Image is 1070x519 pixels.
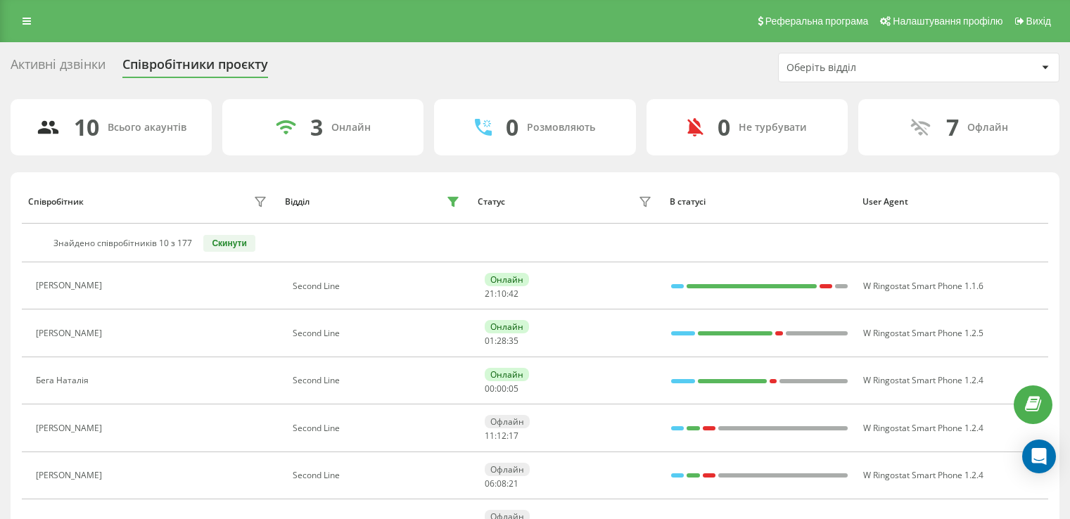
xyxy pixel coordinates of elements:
[293,423,464,433] div: Second Line
[485,336,518,346] div: : :
[485,288,495,300] span: 21
[946,114,959,141] div: 7
[863,280,983,292] span: W Ringostat Smart Phone 1.1.6
[53,238,192,248] div: Знайдено співробітників 10 з 177
[485,383,495,395] span: 00
[497,478,507,489] span: 08
[527,122,595,134] div: Розмовляють
[485,384,518,394] div: : :
[506,114,518,141] div: 0
[1026,15,1051,27] span: Вихід
[862,197,1042,207] div: User Agent
[310,114,323,141] div: 3
[108,122,186,134] div: Всього акаунтів
[1022,440,1056,473] div: Open Intercom Messenger
[497,335,507,347] span: 28
[509,383,518,395] span: 05
[478,197,505,207] div: Статус
[485,479,518,489] div: : :
[36,470,106,480] div: [PERSON_NAME]
[497,288,507,300] span: 10
[967,122,1008,134] div: Офлайн
[863,422,983,434] span: W Ringostat Smart Phone 1.2.4
[497,430,507,442] span: 12
[765,15,869,27] span: Реферальна програма
[485,320,529,333] div: Онлайн
[509,430,518,442] span: 17
[203,235,255,252] button: Скинути
[485,273,529,286] div: Онлайн
[485,430,495,442] span: 11
[122,57,268,79] div: Співробітники проєкту
[285,197,310,207] div: Відділ
[863,374,983,386] span: W Ringostat Smart Phone 1.2.4
[485,463,530,476] div: Офлайн
[786,62,955,74] div: Оберіть відділ
[718,114,730,141] div: 0
[485,431,518,441] div: : :
[331,122,371,134] div: Онлайн
[485,335,495,347] span: 01
[485,415,530,428] div: Офлайн
[293,470,464,480] div: Second Line
[36,423,106,433] div: [PERSON_NAME]
[509,288,518,300] span: 42
[739,122,807,134] div: Не турбувати
[485,478,495,489] span: 06
[485,368,529,381] div: Онлайн
[863,327,983,339] span: W Ringostat Smart Phone 1.2.5
[36,376,92,385] div: Бега Наталія
[509,335,518,347] span: 35
[36,328,106,338] div: [PERSON_NAME]
[497,383,507,395] span: 00
[670,197,849,207] div: В статусі
[893,15,1002,27] span: Налаштування профілю
[293,281,464,291] div: Second Line
[11,57,106,79] div: Активні дзвінки
[509,478,518,489] span: 21
[293,328,464,338] div: Second Line
[28,197,84,207] div: Співробітник
[74,114,99,141] div: 10
[36,281,106,290] div: [PERSON_NAME]
[293,376,464,385] div: Second Line
[863,469,983,481] span: W Ringostat Smart Phone 1.2.4
[485,289,518,299] div: : :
